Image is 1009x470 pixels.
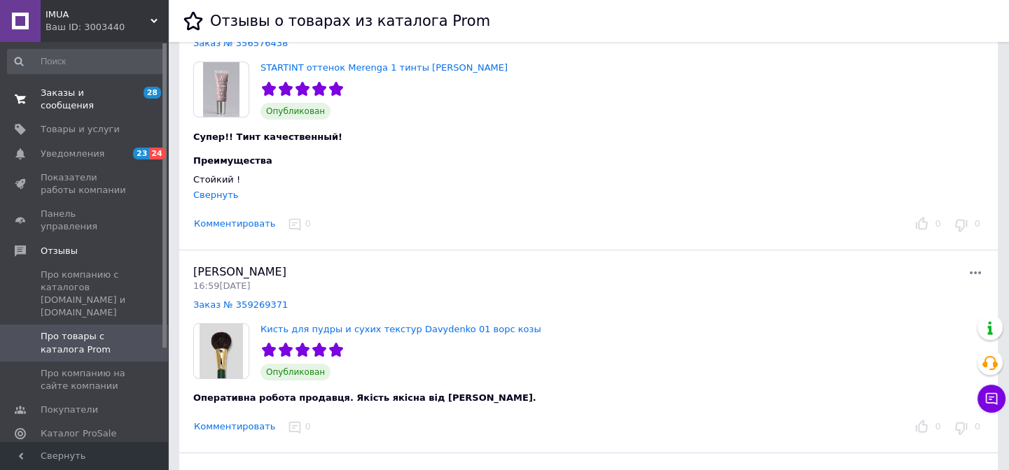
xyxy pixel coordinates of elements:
[46,21,168,34] div: Ваш ID: 3003440
[41,367,130,392] span: Про компанию на сайте компании
[260,364,330,380] span: Опубликован
[41,330,130,355] span: Про товары с каталога Prom
[41,245,78,257] span: Отзывы
[193,420,276,434] button: Комментировать
[193,280,250,291] span: 16:59[DATE]
[46,8,151,21] span: IMUA
[193,131,342,142] span: Супер!! Тинт качественный!
[41,87,130,112] span: Заказы и сообщения
[260,324,541,334] a: Кисть для пудры и сухих текстур Davydenko 01 ворс козы
[193,173,713,186] div: Стойкий !
[260,62,508,73] a: STARTINT оттенок Merenga 1 тинты [PERSON_NAME]
[41,208,130,233] span: Панель управления
[41,171,130,197] span: Показатели работы компании
[210,13,490,29] h1: Отзывы о товарах из каталога Prom
[41,148,104,160] span: Уведомления
[41,404,98,416] span: Покупатели
[41,269,130,320] span: Про компанию с каталогов [DOMAIN_NAME] и [DOMAIN_NAME]
[193,38,288,48] a: Заказ № 356576438
[193,299,288,310] a: Заказ № 359269371
[41,427,116,440] span: Каталог ProSale
[194,324,249,378] img: Кисть для пудры и сухих текстур Davydenko 01 ворс козы
[193,190,238,200] div: Свернуть
[193,265,286,278] span: [PERSON_NAME]
[133,148,149,159] span: 23
[193,217,276,232] button: Комментировать
[149,148,165,159] span: 24
[977,385,1005,413] button: Чат с покупателем
[260,103,330,120] span: Опубликован
[193,155,272,166] span: Преимущества
[144,87,161,99] span: 28
[194,62,249,117] img: STARTINT оттенок Merenga 1 тинты Alena Tofil
[7,49,165,74] input: Поиск
[41,123,120,136] span: Товары и услуги
[193,392,536,403] span: Оперативна робота продавця. Якість якісна від [PERSON_NAME].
